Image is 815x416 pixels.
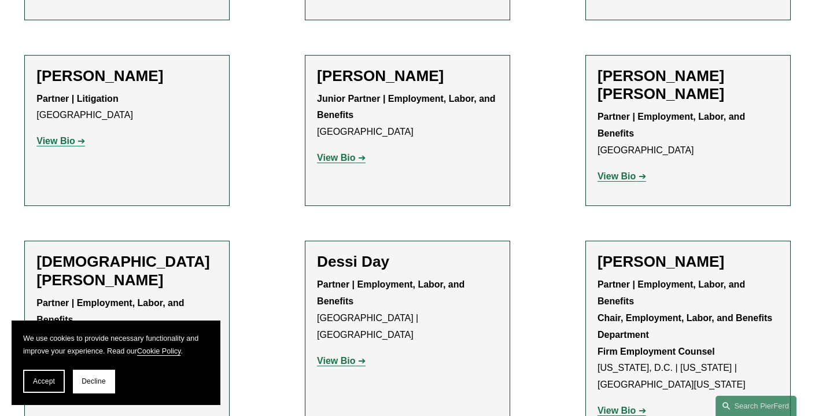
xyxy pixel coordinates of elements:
[598,109,779,159] p: [GEOGRAPHIC_DATA]
[598,253,779,271] h2: [PERSON_NAME]
[317,153,366,163] a: View Bio
[73,370,115,393] button: Decline
[716,396,796,416] a: Search this site
[33,377,55,385] span: Accept
[598,171,646,181] a: View Bio
[598,406,636,415] strong: View Bio
[36,136,75,146] strong: View Bio
[317,253,498,271] h2: Dessi Day
[317,153,355,163] strong: View Bio
[36,253,217,289] h2: [DEMOGRAPHIC_DATA][PERSON_NAME]
[598,67,779,104] h2: [PERSON_NAME] [PERSON_NAME]
[36,295,217,345] p: [GEOGRAPHIC_DATA]
[598,279,775,356] strong: Partner | Employment, Labor, and Benefits Chair, Employment, Labor, and Benefits Department Firm ...
[598,277,779,393] p: [US_STATE], D.C. | [US_STATE] | [GEOGRAPHIC_DATA][US_STATE]
[23,332,208,358] p: We use cookies to provide necessary functionality and improve your experience. Read our .
[12,321,220,404] section: Cookie banner
[317,67,498,86] h2: [PERSON_NAME]
[317,91,498,141] p: [GEOGRAPHIC_DATA]
[23,370,65,393] button: Accept
[317,279,467,306] strong: Partner | Employment, Labor, and Benefits
[598,112,748,138] strong: Partner | Employment, Labor, and Benefits
[36,136,85,146] a: View Bio
[598,171,636,181] strong: View Bio
[36,298,187,325] strong: Partner | Employment, Labor, and Benefits
[598,406,646,415] a: View Bio
[317,356,366,366] a: View Bio
[317,277,498,343] p: [GEOGRAPHIC_DATA] | [GEOGRAPHIC_DATA]
[137,347,180,355] a: Cookie Policy
[317,356,355,366] strong: View Bio
[82,377,106,385] span: Decline
[317,94,498,120] strong: Junior Partner | Employment, Labor, and Benefits
[36,67,217,86] h2: [PERSON_NAME]
[36,94,118,104] strong: Partner | Litigation
[36,91,217,124] p: [GEOGRAPHIC_DATA]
